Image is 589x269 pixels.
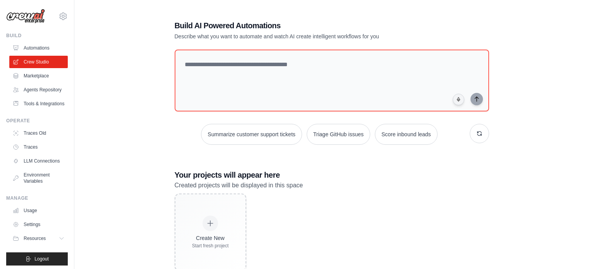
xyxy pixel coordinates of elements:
p: Created projects will be displayed in this space [175,180,489,190]
div: Create New [192,234,229,242]
a: Usage [9,204,68,217]
button: Triage GitHub issues [307,124,370,145]
a: Marketplace [9,70,68,82]
a: Crew Studio [9,56,68,68]
a: Tools & Integrations [9,98,68,110]
button: Score inbound leads [375,124,438,145]
button: Get new suggestions [470,124,489,143]
button: Summarize customer support tickets [201,124,302,145]
div: Start fresh project [192,243,229,249]
button: Click to speak your automation idea [453,94,464,105]
h3: Your projects will appear here [175,170,489,180]
a: Traces Old [9,127,68,139]
div: Build [6,33,68,39]
div: Operate [6,118,68,124]
a: Settings [9,218,68,231]
img: Logo [6,9,45,24]
a: Traces [9,141,68,153]
p: Describe what you want to automate and watch AI create intelligent workflows for you [175,33,435,40]
span: Logout [34,256,49,262]
div: Manage [6,195,68,201]
button: Resources [9,232,68,245]
button: Logout [6,252,68,266]
a: Automations [9,42,68,54]
a: Environment Variables [9,169,68,187]
a: LLM Connections [9,155,68,167]
a: Agents Repository [9,84,68,96]
h1: Build AI Powered Automations [175,20,435,31]
span: Resources [24,235,46,242]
